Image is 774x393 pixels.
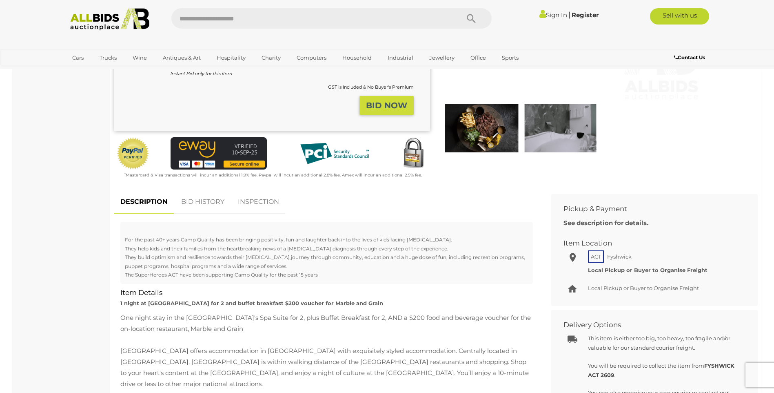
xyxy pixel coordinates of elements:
a: Register [572,11,599,19]
a: Household [337,51,377,65]
p: This item is either too big, too heavy, too fragile and/or valuable for our standard courier frei... [588,334,739,353]
a: INSPECTION [232,190,285,214]
a: Sports [497,51,524,65]
a: BID HISTORY [175,190,231,214]
span: ACT [588,250,604,263]
h2: Delivery Options [563,321,733,329]
a: Contact Us [674,53,707,62]
button: Search [451,8,492,29]
a: Charity [256,51,286,65]
a: Hospitality [211,51,251,65]
span: | [568,10,570,19]
i: Instant Bid only for this item [170,71,232,76]
div: For the past 40+ years Camp Quality has been bringing positivity, fun and laughter back into the ... [120,222,533,284]
strong: 1 night at [GEOGRAPHIC_DATA] for 2 and buffet breakfast $200 voucher for Marble and Grain [120,300,383,306]
a: Trucks [94,51,122,65]
b: See description for details. [563,219,648,227]
img: 1 night at Avenue Hotel Spa Suite for 2 and buffet breakfast $200 voucher for Marble and Grain [523,104,598,152]
a: Sign In [539,11,567,19]
a: Jewellery [424,51,460,65]
strong: Local Pickup or Buyer to Organise Freight [588,267,707,273]
a: [GEOGRAPHIC_DATA] [67,65,135,78]
a: Sell with us [650,8,709,25]
img: Secured by Rapid SSL [397,137,430,170]
b: Contact Us [674,54,705,60]
h2: Item Details [120,289,533,297]
a: Industrial [382,51,419,65]
a: Antiques & Art [157,51,206,65]
b: FYSHWICK ACT 2609 [588,362,734,378]
p: You will be required to collect the item from . [588,361,739,380]
img: 1 night at Avenue Hotel Spa Suite for 2 and buffet breakfast $200 voucher for Marble and Grain [444,104,519,152]
a: Wine [127,51,152,65]
a: Office [465,51,491,65]
span: Local Pickup or Buyer to Organise Freight [588,285,699,291]
h2: Item Location [563,239,733,247]
small: GST is Included & No Buyer's Premium [328,84,414,90]
h2: Pickup & Payment [563,205,733,213]
a: Computers [291,51,332,65]
strong: BID NOW [366,100,407,110]
a: DESCRIPTION [114,190,174,214]
span: Fyshwick [605,251,634,262]
img: eWAY Payment Gateway [171,137,267,170]
small: Mastercard & Visa transactions will incur an additional 1.9% fee. Paypal will incur an additional... [124,172,422,178]
img: Official PayPal Seal [116,137,150,170]
img: PCI DSS compliant [294,137,375,170]
button: BID NOW [359,96,414,115]
img: Allbids.com.au [66,8,154,31]
a: Cars [67,51,89,65]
